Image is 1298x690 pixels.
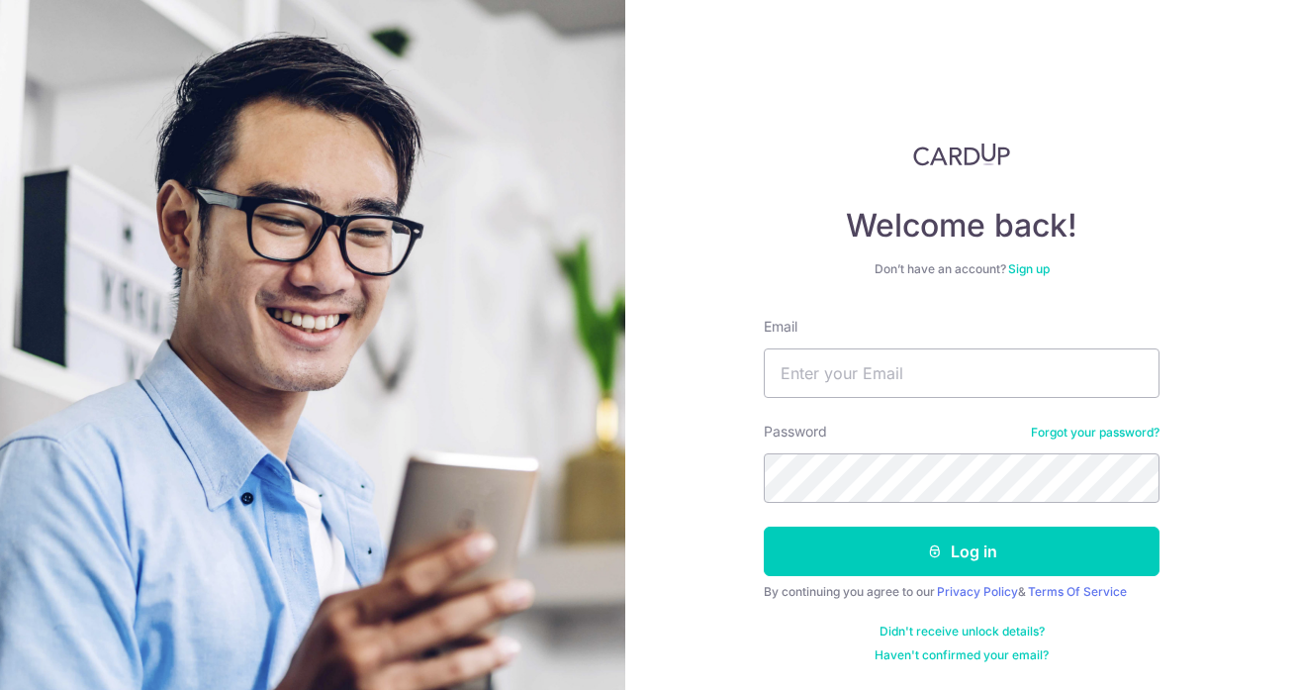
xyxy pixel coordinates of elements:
[875,647,1049,663] a: Haven't confirmed your email?
[1008,261,1050,276] a: Sign up
[764,206,1159,246] h4: Welcome back!
[764,317,797,337] label: Email
[880,624,1045,640] a: Didn't receive unlock details?
[764,527,1159,576] button: Log in
[937,584,1018,599] a: Privacy Policy
[764,584,1159,600] div: By continuing you agree to our &
[764,422,827,442] label: Password
[764,261,1159,277] div: Don’t have an account?
[913,143,1010,166] img: CardUp Logo
[1028,584,1127,599] a: Terms Of Service
[764,348,1159,398] input: Enter your Email
[1031,425,1159,441] a: Forgot your password?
